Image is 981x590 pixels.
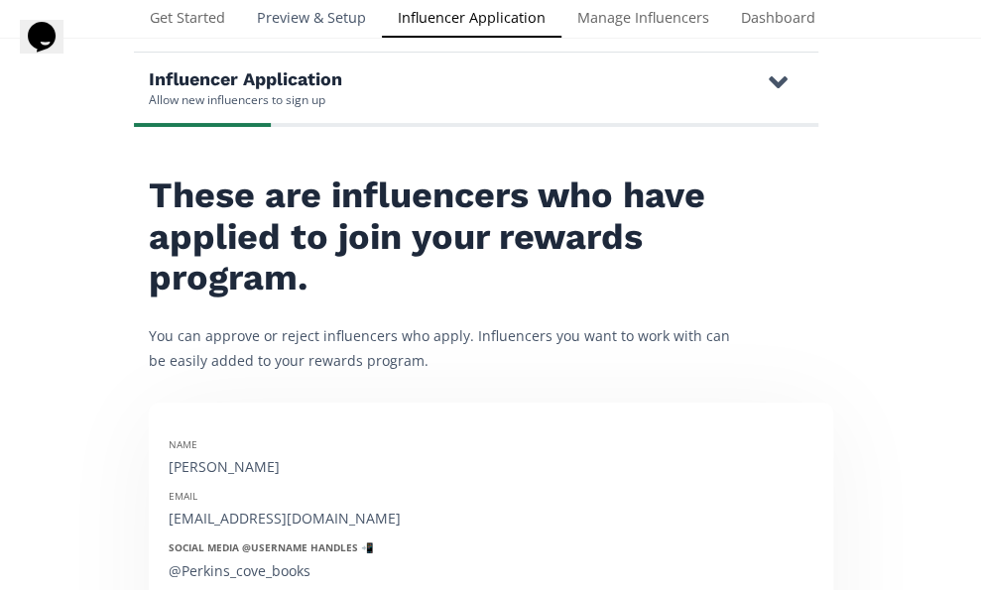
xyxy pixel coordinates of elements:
[169,509,813,529] div: [EMAIL_ADDRESS][DOMAIN_NAME]
[149,67,342,91] h5: Influencer Application
[169,540,373,554] strong: Social Media @username Handles 📲
[149,323,744,373] p: You can approve or reject influencers who apply. Influencers you want to work with can be easily ...
[169,437,813,451] div: Name
[149,91,342,108] div: Allow new influencers to sign up
[20,20,83,79] iframe: chat widget
[169,561,813,581] div: @Perkins_cove_books
[169,489,813,503] div: Email
[149,176,744,298] h2: These are influencers who have applied to join your rewards program.
[169,457,813,477] div: [PERSON_NAME]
